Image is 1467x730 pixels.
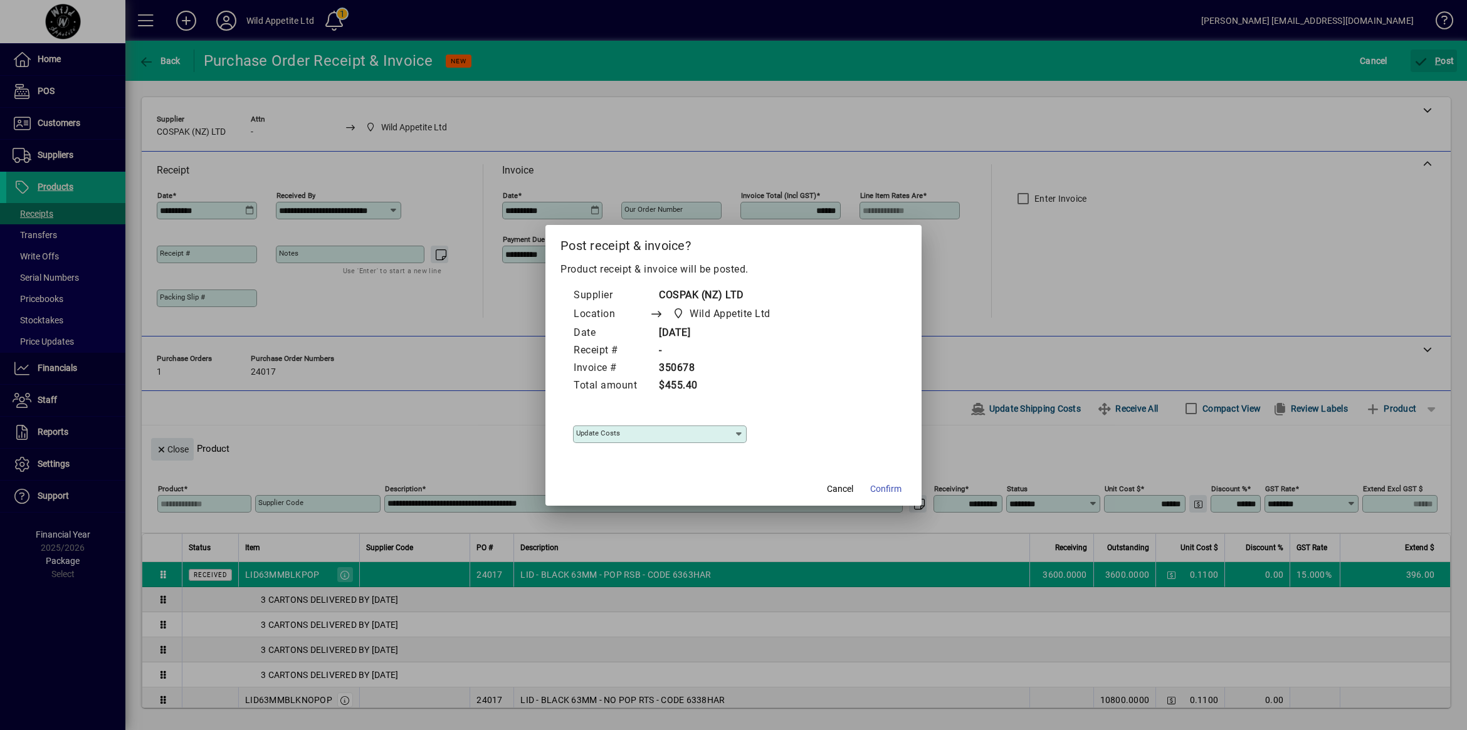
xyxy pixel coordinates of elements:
td: Supplier [573,287,649,305]
span: Wild Appetite Ltd [669,305,776,323]
td: Invoice # [573,360,649,377]
mat-label: Update costs [576,429,620,437]
h2: Post receipt & invoice? [545,225,922,261]
p: Product receipt & invoice will be posted. [560,262,907,277]
td: Date [573,325,649,342]
td: Total amount [573,377,649,395]
td: COSPAK (NZ) LTD [649,287,794,305]
button: Confirm [865,478,907,501]
td: Location [573,305,649,325]
td: $455.40 [649,377,794,395]
td: Receipt # [573,342,649,360]
span: Confirm [870,482,902,496]
td: [DATE] [649,325,794,342]
span: Cancel [827,482,853,496]
td: 350678 [649,360,794,377]
span: Wild Appetite Ltd [690,306,770,321]
td: - [649,342,794,360]
button: Cancel [820,478,860,501]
